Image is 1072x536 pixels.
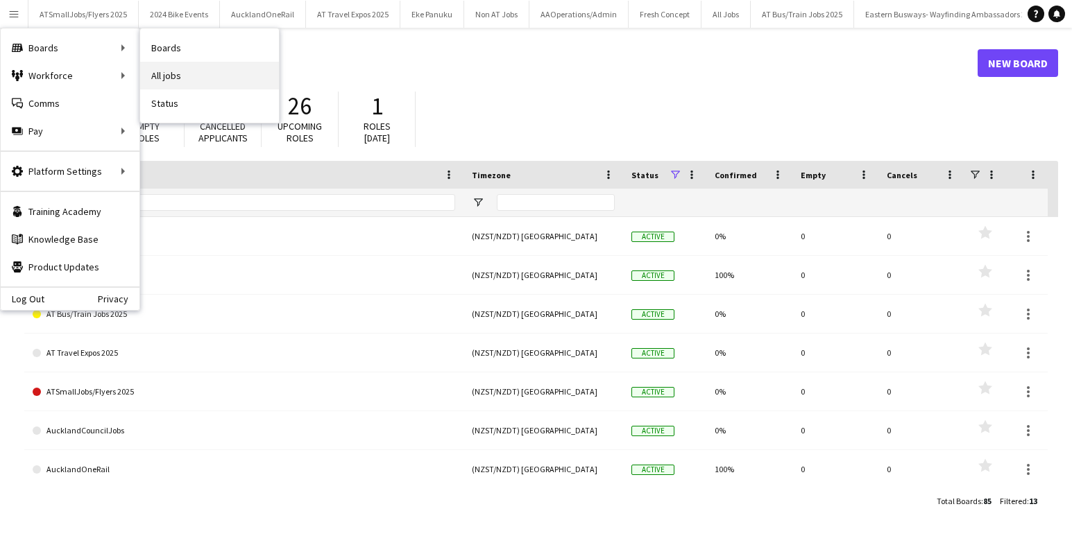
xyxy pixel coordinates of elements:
[1000,496,1027,506] span: Filtered
[33,217,455,256] a: AAOperations/Admin
[400,1,464,28] button: Eke Panuku
[1,89,139,117] a: Comms
[463,372,623,410] div: (NZST/NZDT) [GEOGRAPHIC_DATA]
[33,411,455,450] a: AucklandCouncilJobs
[33,256,455,295] a: All Jobs
[28,1,139,28] button: ATSmallJobs/Flyers 2025
[1,62,139,89] div: Workforce
[631,426,674,436] span: Active
[878,372,964,410] div: 0
[463,217,623,255] div: (NZST/NZDT) [GEOGRAPHIC_DATA]
[33,450,455,489] a: AucklandOneRail
[878,411,964,449] div: 0
[878,334,964,372] div: 0
[220,1,306,28] button: AucklandOneRail
[801,170,826,180] span: Empty
[878,450,964,488] div: 0
[878,217,964,255] div: 0
[140,62,279,89] a: All jobs
[463,256,623,294] div: (NZST/NZDT) [GEOGRAPHIC_DATA]
[1,253,139,281] a: Product Updates
[792,334,878,372] div: 0
[1029,496,1037,506] span: 13
[706,450,792,488] div: 100%
[139,1,220,28] button: 2024 Bike Events
[463,411,623,449] div: (NZST/NZDT) [GEOGRAPHIC_DATA]
[792,295,878,333] div: 0
[1,225,139,253] a: Knowledge Base
[140,89,279,117] a: Status
[706,334,792,372] div: 0%
[978,49,1058,77] a: New Board
[58,194,455,211] input: Board name Filter Input
[631,170,658,180] span: Status
[371,91,383,121] span: 1
[140,34,279,62] a: Boards
[751,1,854,28] button: AT Bus/Train Jobs 2025
[937,496,981,506] span: Total Boards
[878,295,964,333] div: 0
[715,170,757,180] span: Confirmed
[706,372,792,410] div: 0%
[1,117,139,145] div: Pay
[364,120,391,144] span: Roles [DATE]
[24,53,978,74] h1: Boards
[631,387,674,397] span: Active
[472,196,484,209] button: Open Filter Menu
[288,91,312,121] span: 26
[472,170,511,180] span: Timezone
[631,309,674,320] span: Active
[706,411,792,449] div: 0%
[278,120,322,144] span: Upcoming roles
[198,120,248,144] span: Cancelled applicants
[701,1,751,28] button: All Jobs
[983,496,992,506] span: 85
[792,256,878,294] div: 0
[1000,487,1037,515] div: :
[937,487,992,515] div: :
[133,120,160,144] span: Empty roles
[854,1,1050,28] button: Eastern Busways- Wayfinding Ambassadors 2024
[631,232,674,242] span: Active
[464,1,529,28] button: Non AT Jobs
[1,293,44,304] a: Log Out
[1,198,139,225] a: Training Academy
[631,348,674,358] span: Active
[792,411,878,449] div: 0
[1,34,139,62] div: Boards
[629,1,701,28] button: Fresh Concept
[463,334,623,372] div: (NZST/NZDT) [GEOGRAPHIC_DATA]
[529,1,629,28] button: AAOperations/Admin
[631,270,674,281] span: Active
[33,372,455,411] a: ATSmallJobs/Flyers 2025
[98,293,139,304] a: Privacy
[33,295,455,334] a: AT Bus/Train Jobs 2025
[706,256,792,294] div: 100%
[306,1,400,28] button: AT Travel Expos 2025
[887,170,917,180] span: Cancels
[878,256,964,294] div: 0
[792,217,878,255] div: 0
[706,295,792,333] div: 0%
[33,334,455,372] a: AT Travel Expos 2025
[497,194,615,211] input: Timezone Filter Input
[463,295,623,333] div: (NZST/NZDT) [GEOGRAPHIC_DATA]
[463,450,623,488] div: (NZST/NZDT) [GEOGRAPHIC_DATA]
[706,217,792,255] div: 0%
[792,450,878,488] div: 0
[631,465,674,475] span: Active
[792,372,878,410] div: 0
[1,157,139,185] div: Platform Settings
